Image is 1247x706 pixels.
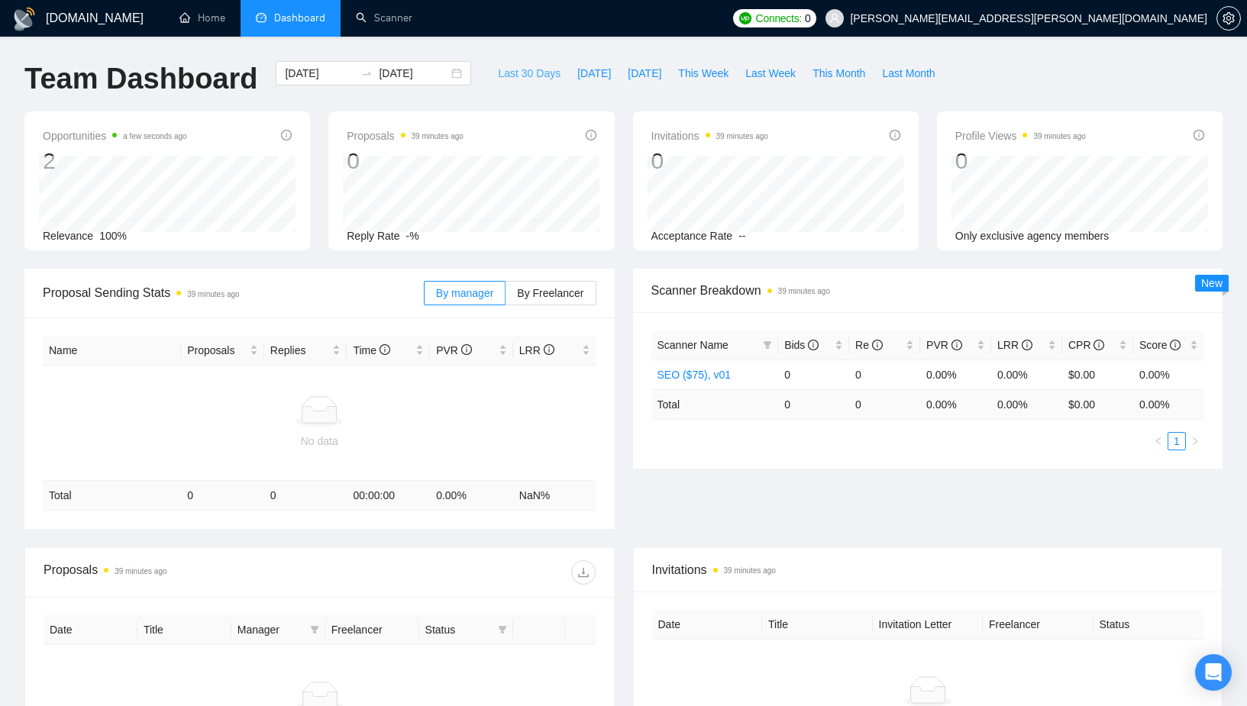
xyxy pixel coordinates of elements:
td: 0.00 % [991,389,1062,419]
td: $0.00 [1062,359,1133,389]
td: 0 [849,389,920,419]
div: Proposals [44,560,319,585]
span: 0 [805,10,811,27]
span: PVR [436,344,472,356]
td: 0.00 % [1133,389,1204,419]
div: 2 [43,147,187,176]
span: info-circle [1022,340,1032,350]
li: Previous Page [1149,432,1168,450]
span: filter [760,334,775,356]
a: SEO ($75), v01 [657,369,732,381]
td: 0 [181,481,264,511]
div: 0 [651,147,768,176]
span: info-circle [380,344,390,355]
input: Start date [285,65,354,82]
span: filter [310,625,319,634]
span: Score [1139,339,1181,351]
span: filter [495,618,510,641]
span: Replies [270,342,330,359]
span: info-circle [544,344,554,355]
span: This Month [812,65,865,82]
span: Scanner Breakdown [651,281,1205,300]
span: [DATE] [628,65,661,82]
span: swap-right [360,67,373,79]
span: right [1190,437,1200,446]
span: Bids [784,339,819,351]
span: This Week [678,65,728,82]
span: info-circle [890,130,900,140]
th: Date [44,615,137,645]
div: Open Intercom Messenger [1195,654,1232,691]
time: 39 minutes ago [115,567,166,575]
span: LRR [519,344,554,356]
time: 39 minutes ago [724,566,776,575]
span: filter [498,625,507,634]
span: Acceptance Rate [651,230,733,242]
button: [DATE] [569,61,619,85]
span: PVR [926,339,962,351]
li: 1 [1168,432,1186,450]
li: Next Page [1186,432,1204,450]
a: setting [1216,12,1241,24]
a: 1 [1168,433,1185,450]
button: Last Month [874,61,943,85]
span: info-circle [1094,340,1104,350]
button: [DATE] [619,61,670,85]
time: 39 minutes ago [187,290,239,298]
span: info-circle [1194,130,1204,140]
div: 0 [347,147,464,176]
time: 39 minutes ago [412,132,464,140]
span: Last 30 Days [498,65,561,82]
span: Invitations [652,560,1204,579]
span: Profile Views [955,127,1086,145]
span: CPR [1068,339,1104,351]
th: Manager [231,615,325,645]
button: right [1186,432,1204,450]
span: Dashboard [274,11,325,24]
span: info-circle [808,340,819,350]
th: Status [1094,610,1204,640]
th: Freelancer [325,615,419,645]
span: Scanner Name [657,339,728,351]
time: 39 minutes ago [716,132,768,140]
td: 0 [778,389,849,419]
td: 0.00% [1133,359,1204,389]
button: left [1149,432,1168,450]
th: Date [652,610,763,640]
button: Last 30 Days [489,61,569,85]
span: Re [855,339,883,351]
span: dashboard [256,12,267,23]
button: Last Week [737,61,804,85]
span: 100% [99,230,127,242]
span: Only exclusive agency members [955,230,1110,242]
span: -- [738,230,745,242]
button: This Month [804,61,874,85]
time: 39 minutes ago [778,287,830,295]
th: Proposals [181,336,264,366]
a: homeHome [179,11,225,24]
td: 0 [849,359,920,389]
time: a few seconds ago [123,132,186,140]
td: 0.00% [991,359,1062,389]
th: Name [43,336,181,366]
th: Title [137,615,231,645]
div: 0 [955,147,1086,176]
h1: Team Dashboard [24,61,257,97]
span: Status [425,621,492,638]
span: LRR [997,339,1032,351]
span: By manager [436,287,493,299]
th: Freelancer [983,610,1094,640]
span: New [1201,277,1223,289]
th: Replies [264,336,347,366]
button: download [571,560,596,585]
span: info-circle [951,340,962,350]
span: info-circle [586,130,596,140]
td: 0.00% [920,359,991,389]
span: setting [1217,12,1240,24]
span: info-circle [281,130,292,140]
div: No data [49,433,590,450]
td: $ 0.00 [1062,389,1133,419]
span: By Freelancer [517,287,583,299]
span: info-circle [461,344,472,355]
td: 00:00:00 [347,481,430,511]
